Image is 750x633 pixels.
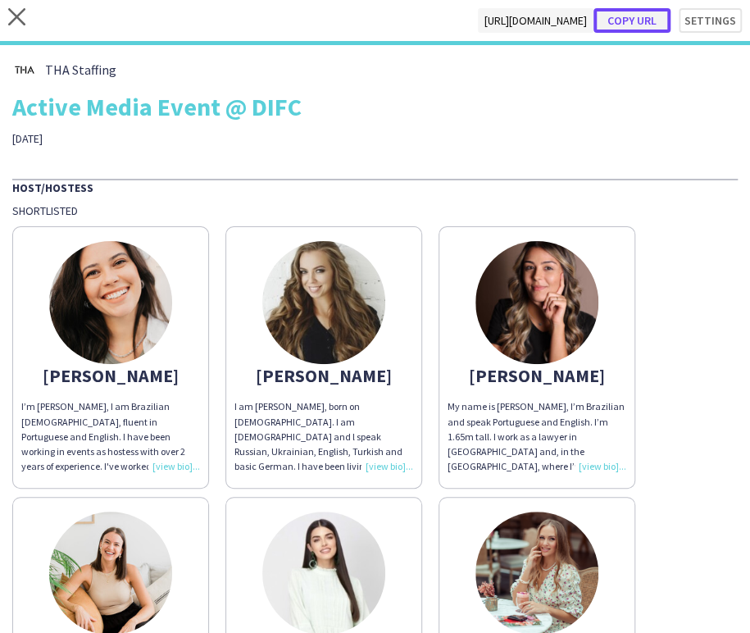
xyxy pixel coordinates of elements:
img: thumb-68b7e7e538877.jpeg [475,241,598,364]
div: [PERSON_NAME] [234,368,413,383]
span: THA Staffing [45,62,116,77]
span: [URL][DOMAIN_NAME] [478,8,593,33]
div: I’m [PERSON_NAME], I am Brazilian [DEMOGRAPHIC_DATA], fluent in Portuguese and English. I have be... [21,399,200,474]
img: thumb-0b1c4840-441c-4cf7-bc0f-fa59e8b685e2..jpg [12,57,37,82]
div: Active Media Event @ DIFC [12,94,738,119]
button: Copy url [593,8,670,33]
div: Host/Hostess [12,179,738,195]
div: [PERSON_NAME] [448,368,626,383]
img: thumb-6863a9d7cce8c.jpeg [262,241,385,364]
img: thumb-678be055660d1.jpeg [49,241,172,364]
div: [PERSON_NAME] [21,368,200,383]
div: Shortlisted [12,203,738,218]
div: [DATE] [12,131,266,146]
div: My name is [PERSON_NAME], I’m Brazilian and speak Portuguese and English. I’m 1.65m tall. I work ... [448,399,626,474]
button: Settings [679,8,742,33]
div: I am [PERSON_NAME], born on [DEMOGRAPHIC_DATA]. I am [DEMOGRAPHIC_DATA] and l speak Russian, Ukra... [234,399,413,474]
